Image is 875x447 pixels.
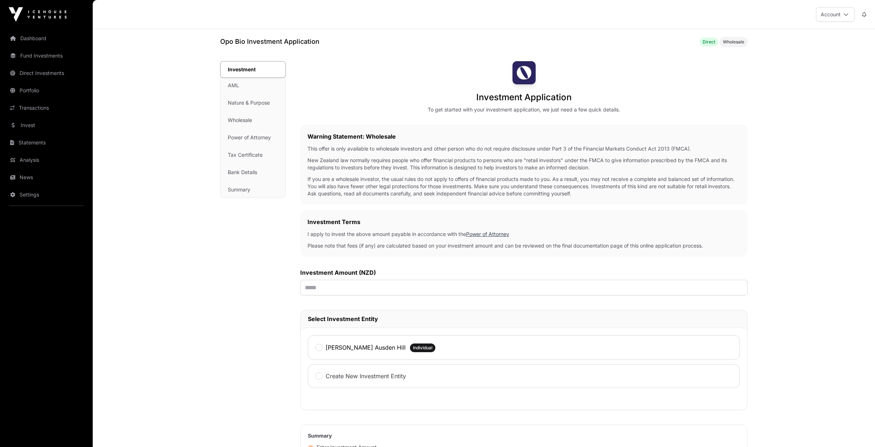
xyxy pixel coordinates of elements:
a: Analysis [6,152,87,168]
a: Settings [6,187,87,203]
a: Transactions [6,100,87,116]
img: Icehouse Ventures Logo [9,7,67,22]
h2: Select Investment Entity [308,315,740,323]
span: Wholesale [723,39,744,45]
a: Invest [6,117,87,133]
iframe: Chat Widget [839,412,875,447]
a: Fund Investments [6,48,87,64]
a: Portfolio [6,83,87,98]
label: Create New Investment Entity [326,372,406,380]
p: New Zealand law normally requires people who offer financial products to persons who are "retail ... [307,157,740,171]
div: To get started with your investment application, we just need a few quick details. [428,106,620,113]
a: News [6,169,87,185]
p: I apply to invest the above amount payable in accordance with the [307,231,740,238]
h1: Opo Bio Investment Application [220,37,319,47]
h1: Investment Application [476,92,572,103]
span: Individual [413,345,432,351]
a: Direct Investments [6,65,87,81]
label: Investment Amount (NZD) [300,268,748,277]
h2: Summary [308,432,740,439]
p: If you are a wholesale investor, the usual rules do not apply to offers of financial products mad... [307,176,740,197]
label: [PERSON_NAME] Ausden Hill [326,343,406,352]
img: Opo Bio [512,61,536,84]
p: This offer is only available to wholesale investors and other person who do not require disclosur... [307,145,740,152]
h2: Investment Terms [307,218,740,226]
p: Please note that fees (if any) are calculated based on your investment amount and can be reviewed... [307,242,740,249]
a: Power of Attorney [466,231,509,237]
a: Statements [6,135,87,151]
a: Dashboard [6,30,87,46]
button: Account [816,7,855,22]
span: Direct [703,39,715,45]
h2: Warning Statement: Wholesale [307,132,740,141]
